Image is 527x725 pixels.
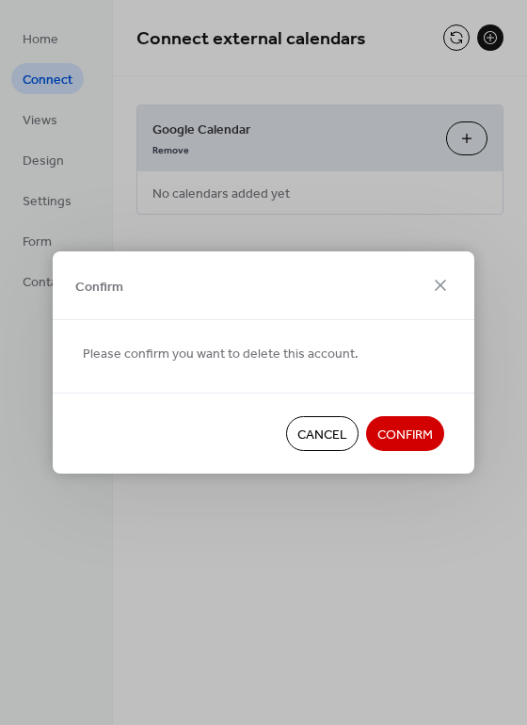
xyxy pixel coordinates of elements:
[286,416,359,451] button: Cancel
[366,416,444,451] button: Confirm
[297,426,347,445] span: Cancel
[377,426,433,445] span: Confirm
[75,277,123,297] span: Confirm
[83,345,359,364] span: Please confirm you want to delete this account.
